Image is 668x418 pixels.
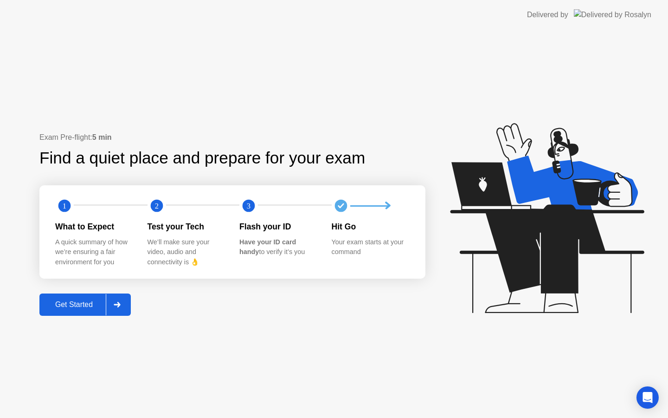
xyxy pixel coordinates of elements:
[154,202,158,210] text: 2
[92,133,112,141] b: 5 min
[332,221,409,233] div: Hit Go
[148,221,225,233] div: Test your Tech
[247,202,250,210] text: 3
[239,221,317,233] div: Flash your ID
[55,237,133,268] div: A quick summary of how we’re ensuring a fair environment for you
[63,202,66,210] text: 1
[55,221,133,233] div: What to Expect
[332,237,409,257] div: Your exam starts at your command
[527,9,568,20] div: Delivered by
[39,132,425,143] div: Exam Pre-flight:
[148,237,225,268] div: We’ll make sure your video, audio and connectivity is 👌
[39,294,131,316] button: Get Started
[574,9,651,20] img: Delivered by Rosalyn
[239,237,317,257] div: to verify it’s you
[239,238,296,256] b: Have your ID card handy
[39,146,366,170] div: Find a quiet place and prepare for your exam
[636,386,659,409] div: Open Intercom Messenger
[42,300,106,309] div: Get Started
